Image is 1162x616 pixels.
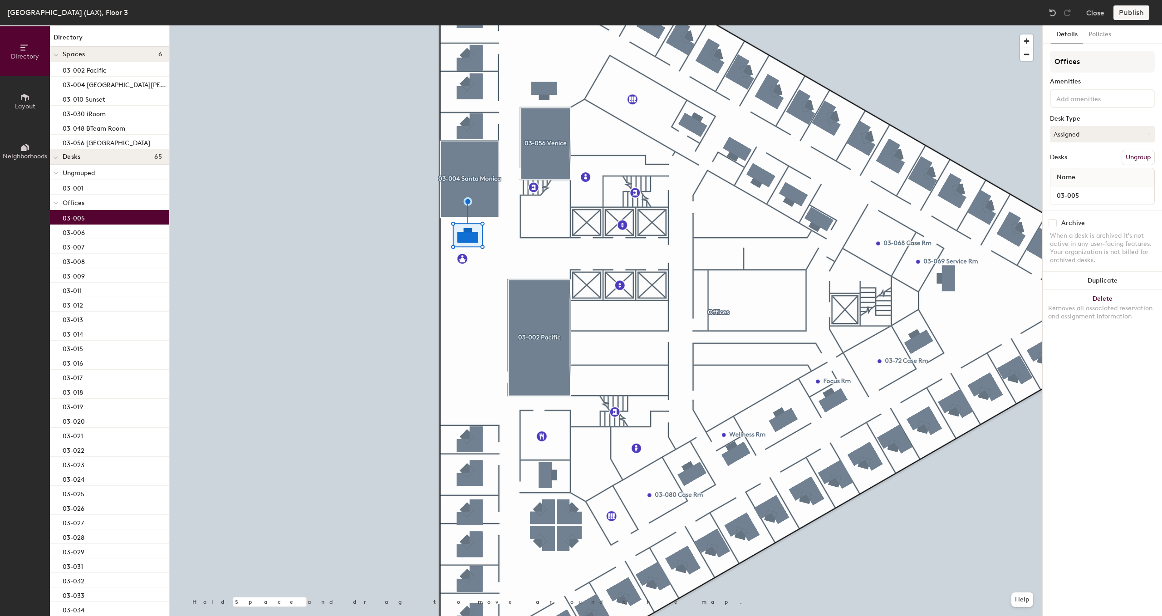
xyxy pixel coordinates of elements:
p: 03-022 [63,444,84,455]
button: Assigned [1050,126,1155,142]
span: Name [1052,169,1080,186]
p: 03-015 [63,342,83,353]
span: 65 [154,153,162,161]
div: Removes all associated reservation and assignment information [1048,304,1157,321]
span: Spaces [63,51,85,58]
p: 03-001 [63,182,83,192]
button: Ungroup [1122,150,1155,165]
p: 03-048 BTeam Room [63,122,125,132]
div: When a desk is archived it's not active in any user-facing features. Your organization is not bil... [1050,232,1155,264]
p: 03-017 [63,372,83,382]
p: 03-021 [63,430,83,440]
img: Undo [1048,8,1057,17]
p: 03-012 [63,299,83,309]
p: 03-023 [63,459,84,469]
p: 03-002 Pacific [63,64,107,74]
img: Redo [1063,8,1072,17]
p: 03-034 [63,604,84,614]
p: 03-014 [63,328,83,338]
p: 03-020 [63,415,85,425]
span: Desks [63,153,80,161]
button: Help [1011,592,1033,607]
p: 03-027 [63,517,84,527]
button: Close [1086,5,1104,20]
p: 03-013 [63,313,83,324]
span: Offices [63,199,84,207]
input: Unnamed desk [1052,189,1152,202]
p: 03-010 Sunset [63,93,105,103]
p: 03-024 [63,473,84,484]
div: Amenities [1050,78,1155,85]
button: Policies [1083,25,1117,44]
p: 03-006 [63,226,85,237]
span: Directory [11,53,39,60]
p: 03-008 [63,255,85,266]
p: 03-033 [63,589,84,600]
p: 03-056 [GEOGRAPHIC_DATA] [63,137,150,147]
div: Archive [1061,220,1085,227]
input: Add amenities [1054,93,1136,103]
div: Desk Type [1050,115,1155,122]
p: 03-009 [63,270,85,280]
div: [GEOGRAPHIC_DATA] (LAX), Floor 3 [7,7,128,18]
p: 03-031 [63,560,83,571]
span: 6 [158,51,162,58]
p: 03-007 [63,241,84,251]
p: 03-004 [GEOGRAPHIC_DATA][PERSON_NAME] [63,78,167,89]
button: Details [1051,25,1083,44]
p: 03-019 [63,401,83,411]
p: 03-030 iRoom [63,108,106,118]
button: DeleteRemoves all associated reservation and assignment information [1043,290,1162,330]
p: 03-029 [63,546,84,556]
span: Layout [15,103,35,110]
p: 03-005 [63,212,85,222]
p: 03-026 [63,502,84,513]
button: Duplicate [1043,272,1162,290]
span: Neighborhoods [3,152,47,160]
h1: Directory [50,33,169,47]
p: 03-028 [63,531,84,542]
span: Ungrouped [63,169,95,177]
p: 03-016 [63,357,83,367]
p: 03-018 [63,386,83,396]
p: 03-032 [63,575,84,585]
p: 03-011 [63,284,82,295]
p: 03-025 [63,488,84,498]
div: Desks [1050,154,1067,161]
